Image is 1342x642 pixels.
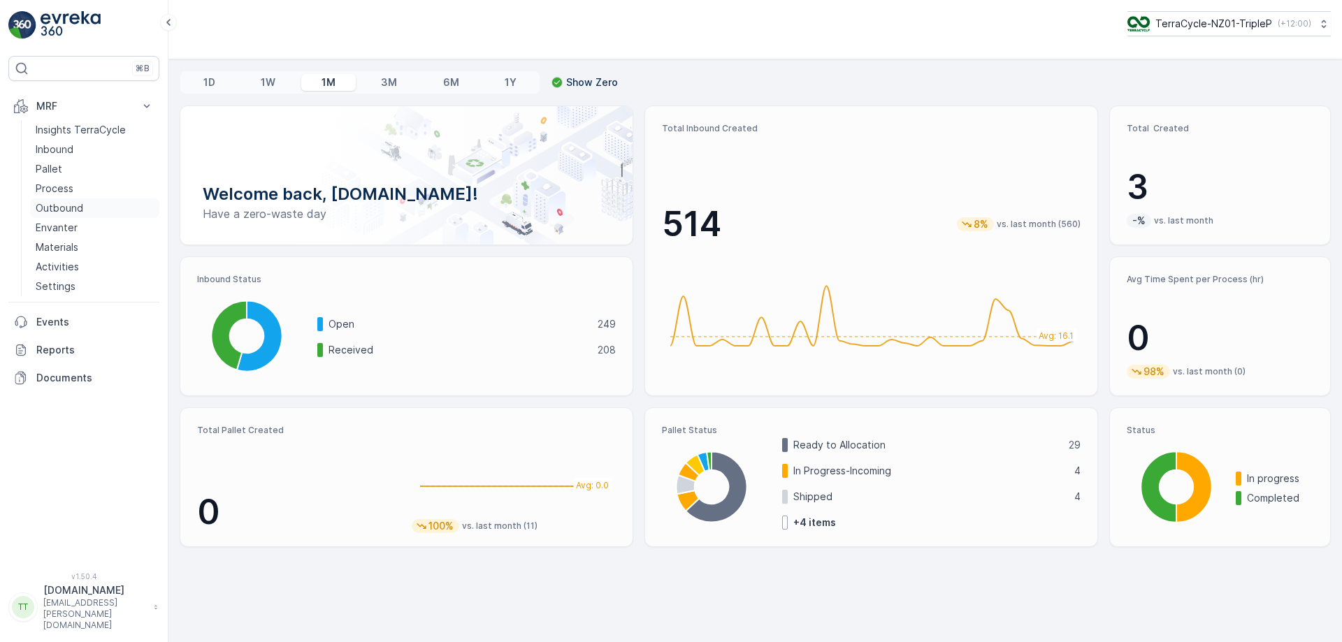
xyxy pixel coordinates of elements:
p: Received [329,343,589,357]
button: TT[DOMAIN_NAME][EMAIL_ADDRESS][PERSON_NAME][DOMAIN_NAME] [8,583,159,631]
p: vs. last month (11) [462,520,537,532]
p: ⌘B [136,63,150,74]
p: 4 [1074,464,1081,478]
p: Inbound Status [197,274,616,285]
p: 0 [197,491,401,533]
a: Envanter [30,218,159,238]
a: Events [8,308,159,336]
p: MRF [36,99,131,113]
p: Process [36,182,73,196]
p: 208 [598,343,616,357]
a: Inbound [30,140,159,159]
p: Total Inbound Created [662,123,1081,134]
p: 249 [598,317,616,331]
p: Events [36,315,154,329]
p: Insights TerraCycle [36,123,126,137]
p: Have a zero-waste day [203,205,610,222]
p: 3M [381,75,397,89]
p: Avg Time Spent per Process (hr) [1127,274,1313,285]
p: Activities [36,260,79,274]
p: vs. last month (560) [997,219,1081,230]
p: 1Y [505,75,517,89]
p: 100% [427,519,455,533]
p: 514 [662,203,721,245]
p: 4 [1074,490,1081,504]
p: vs. last month (0) [1173,366,1246,377]
p: Materials [36,240,78,254]
p: Settings [36,279,75,293]
p: [DOMAIN_NAME] [43,583,147,597]
p: In Progress-Incoming [793,464,1065,478]
p: Total Pallet Created [197,425,401,436]
p: [EMAIL_ADDRESS][PERSON_NAME][DOMAIN_NAME] [43,597,147,631]
p: -% [1131,214,1147,228]
div: TT [12,596,34,618]
p: + 4 items [793,516,836,530]
p: Pallet [36,162,62,176]
a: Activities [30,257,159,277]
p: Documents [36,371,154,385]
button: TerraCycle-NZ01-TripleP(+12:00) [1127,11,1331,36]
p: 8% [972,217,990,231]
p: 1M [322,75,335,89]
a: Pallet [30,159,159,179]
p: 1W [261,75,275,89]
p: 98% [1142,365,1166,379]
p: 0 [1127,317,1313,359]
img: logo_light-DOdMpM7g.png [41,11,101,39]
p: Inbound [36,143,73,156]
p: In progress [1247,472,1313,486]
span: v 1.50.4 [8,572,159,581]
p: Envanter [36,221,78,235]
a: Reports [8,336,159,364]
p: Show Zero [566,75,618,89]
a: Settings [30,277,159,296]
a: Insights TerraCycle [30,120,159,140]
p: Pallet Status [662,425,1081,436]
a: Materials [30,238,159,257]
p: Open [329,317,589,331]
p: Welcome back, [DOMAIN_NAME]! [203,183,610,205]
button: MRF [8,92,159,120]
p: ( +12:00 ) [1278,18,1311,29]
p: Total Created [1127,123,1313,134]
p: Status [1127,425,1313,436]
p: Reports [36,343,154,357]
p: vs. last month [1154,215,1213,226]
img: TC_7kpGtVS.png [1127,16,1150,31]
p: Shipped [793,490,1065,504]
p: Outbound [36,201,83,215]
p: 3 [1127,166,1313,208]
a: Outbound [30,198,159,218]
p: TerraCycle-NZ01-TripleP [1155,17,1272,31]
p: Ready to Allocation [793,438,1060,452]
img: logo [8,11,36,39]
a: Process [30,179,159,198]
a: Documents [8,364,159,392]
p: Completed [1247,491,1313,505]
p: 6M [443,75,459,89]
p: 1D [203,75,215,89]
p: 29 [1069,438,1081,452]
